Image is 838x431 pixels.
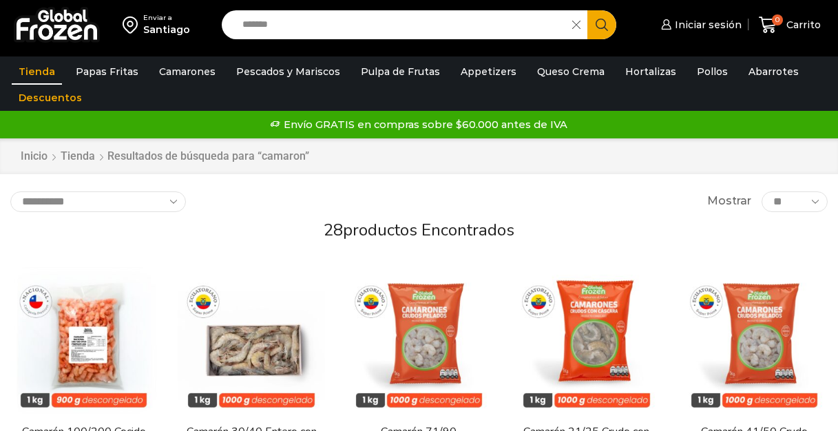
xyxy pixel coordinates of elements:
span: Iniciar sesión [671,18,742,32]
a: Abarrotes [742,59,806,85]
img: address-field-icon.svg [123,13,143,36]
a: Pulpa de Frutas [354,59,447,85]
a: Queso Crema [530,59,611,85]
a: Tienda [60,149,96,165]
span: productos encontrados [343,219,514,241]
a: Inicio [20,149,48,165]
a: Descuentos [12,85,89,111]
a: 0 Carrito [755,9,824,41]
span: Carrito [783,18,821,32]
select: Pedido de la tienda [10,191,186,212]
div: Enviar a [143,13,190,23]
h1: Resultados de búsqueda para “camaron” [107,149,309,162]
a: Pescados y Mariscos [229,59,347,85]
span: Mostrar [707,193,751,209]
a: Camarones [152,59,222,85]
div: Santiago [143,23,190,36]
a: Appetizers [454,59,523,85]
a: Papas Fritas [69,59,145,85]
nav: Breadcrumb [20,149,309,165]
span: 0 [772,14,783,25]
a: Tienda [12,59,62,85]
a: Pollos [690,59,735,85]
a: Iniciar sesión [658,11,742,39]
span: 28 [324,219,343,241]
button: Search button [587,10,616,39]
a: Hortalizas [618,59,683,85]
